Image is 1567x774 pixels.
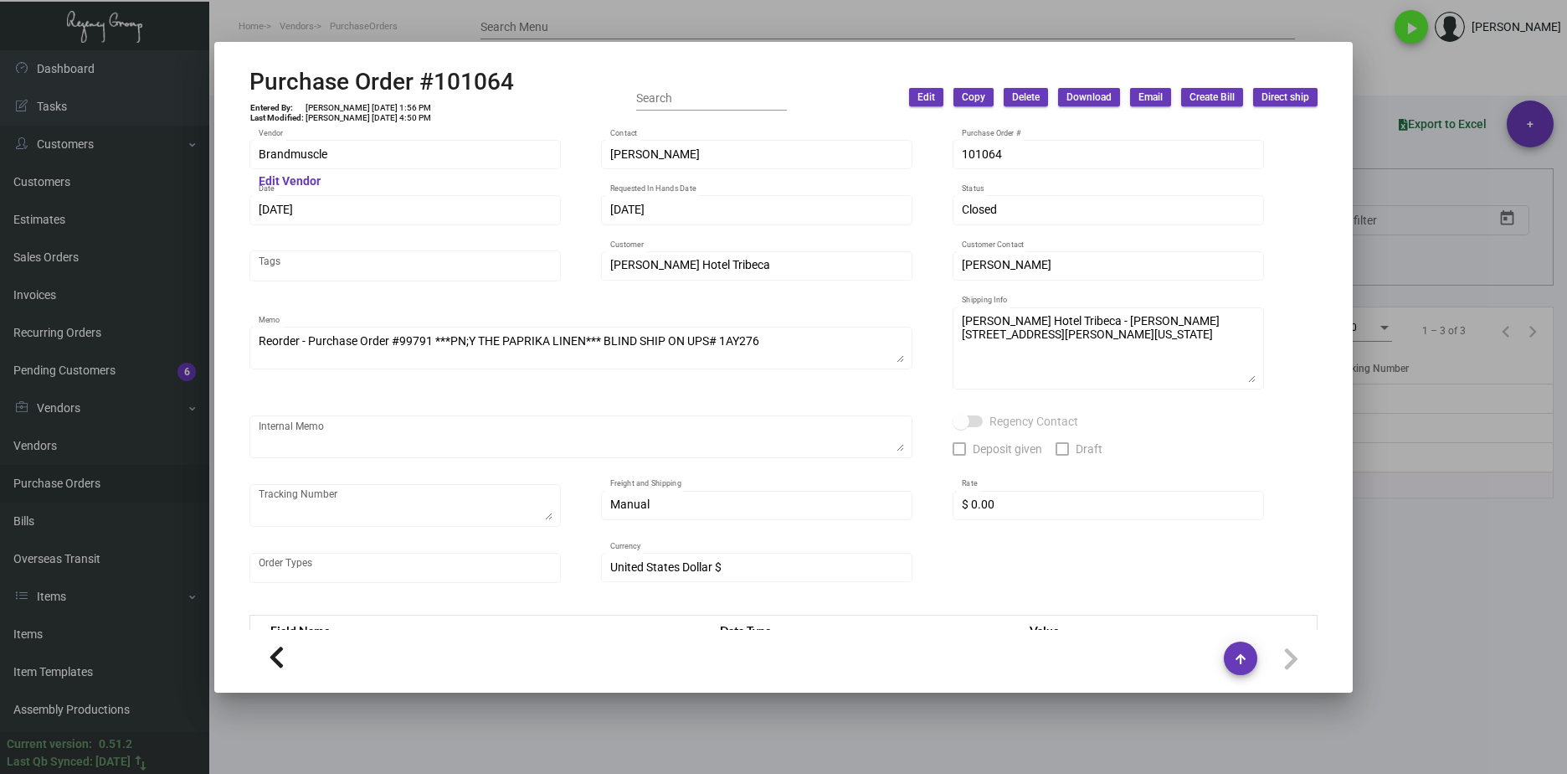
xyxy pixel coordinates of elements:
[953,88,994,106] button: Copy
[99,735,132,753] div: 0.51.2
[7,753,131,771] div: Last Qb Synced: [DATE]
[249,113,305,123] td: Last Modified:
[962,203,997,216] span: Closed
[1261,90,1309,105] span: Direct ship
[989,411,1078,431] span: Regency Contact
[917,90,935,105] span: Edit
[1066,90,1112,105] span: Download
[703,616,1013,645] th: Data Type
[249,103,305,113] td: Entered By:
[305,113,432,123] td: [PERSON_NAME] [DATE] 4:50 PM
[250,616,704,645] th: Field Name
[1253,88,1318,106] button: Direct ship
[305,103,432,113] td: [PERSON_NAME] [DATE] 1:56 PM
[1013,616,1317,645] th: Value
[249,68,514,96] h2: Purchase Order #101064
[962,90,985,105] span: Copy
[1012,90,1040,105] span: Delete
[1181,88,1243,106] button: Create Bill
[259,175,321,188] mat-hint: Edit Vendor
[1076,439,1102,459] span: Draft
[1058,88,1120,106] button: Download
[7,735,92,753] div: Current version:
[1189,90,1235,105] span: Create Bill
[1004,88,1048,106] button: Delete
[1130,88,1171,106] button: Email
[1138,90,1163,105] span: Email
[973,439,1042,459] span: Deposit given
[610,498,650,511] span: Manual
[909,88,943,106] button: Edit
